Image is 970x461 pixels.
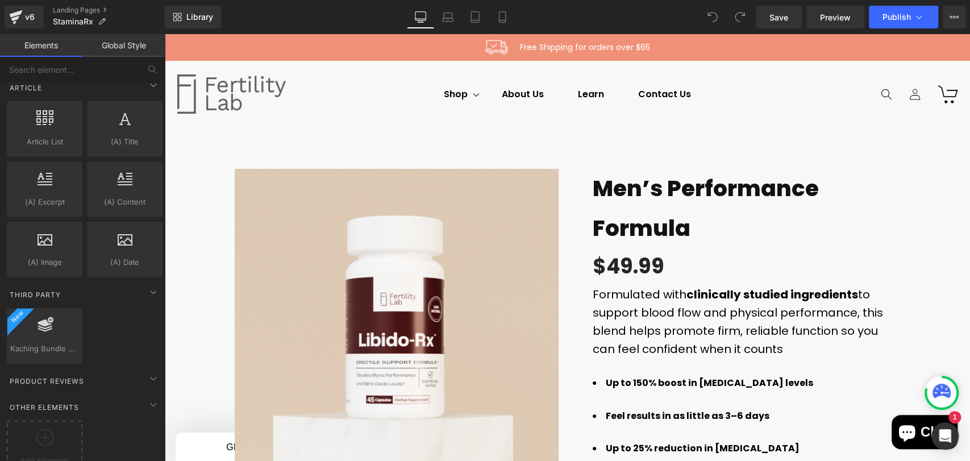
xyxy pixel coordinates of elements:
[931,422,959,450] div: Open Intercom Messenger
[442,375,605,388] b: Feel results in as little as 3–6 days
[23,10,37,24] div: v6
[442,408,635,421] b: Up to 25% reduction in [MEDICAL_DATA]
[320,7,486,19] span: Free Shipping for orders over $65
[9,82,43,93] span: Article
[461,6,489,28] a: Tablet
[5,6,44,28] a: v6
[338,54,380,66] span: About Us
[806,6,864,28] a: Preview
[90,256,159,268] span: (A) Date
[414,54,440,66] span: Learn
[397,48,457,72] a: Learn
[165,6,221,28] a: New Library
[9,376,85,387] span: Product Reviews
[701,6,724,28] button: Undo
[280,54,303,66] span: Shop
[90,136,159,148] span: (A) Title
[10,196,79,208] span: (A) Excerpt
[9,402,80,413] span: Other Elements
[428,251,735,324] p: Formulated with to support blood flow and physical performance, this blend helps promote firm, re...
[522,252,694,268] span: clinically studied ingredients
[53,17,93,26] span: StaminaRx
[869,6,938,28] button: Publish
[320,48,397,72] a: About Us
[186,12,213,22] span: Library
[9,289,62,300] span: Third Party
[82,34,165,57] a: Global Style
[428,214,500,251] span: $49.99
[10,256,79,268] span: (A) Image
[90,196,159,208] span: (A) Content
[728,6,751,28] button: Redo
[474,54,527,66] span: Contact Us
[263,48,320,72] summary: Shop
[407,6,434,28] a: Desktop
[708,49,736,72] summary: Search
[9,36,126,84] a: fertility-lab
[882,13,911,22] span: Publish
[489,6,516,28] a: Mobile
[10,136,79,148] span: Article List
[53,6,165,15] a: Landing Pages
[13,40,122,80] img: fertility-lab
[820,11,851,23] span: Preview
[10,343,79,355] span: Kaching Bundle Quantity Breaks
[70,135,394,460] img: Libido-RX
[769,11,788,23] span: Save
[428,135,735,214] p: Men’s Performance Formula
[434,6,461,28] a: Laptop
[943,6,965,28] button: More
[442,342,649,355] b: Up to 150% boost in [MEDICAL_DATA] levels
[457,48,544,72] a: Contact Us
